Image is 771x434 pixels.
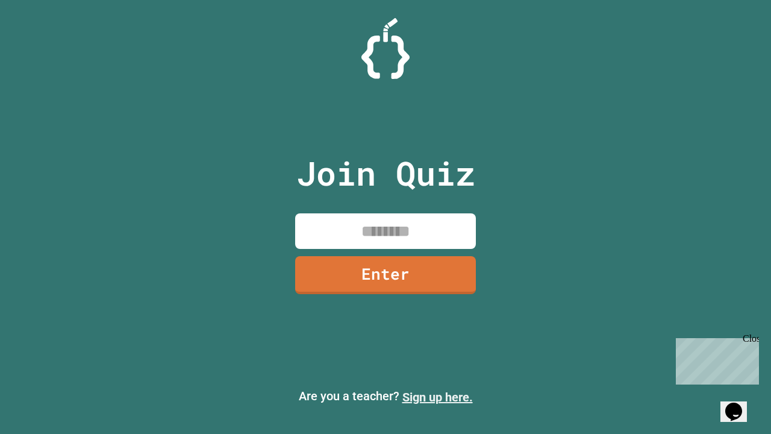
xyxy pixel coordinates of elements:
p: Are you a teacher? [10,387,761,406]
div: Chat with us now!Close [5,5,83,77]
iframe: chat widget [720,386,759,422]
p: Join Quiz [296,148,475,198]
iframe: chat widget [671,333,759,385]
a: Enter [295,256,476,294]
img: Logo.svg [361,18,410,79]
a: Sign up here. [402,390,473,404]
